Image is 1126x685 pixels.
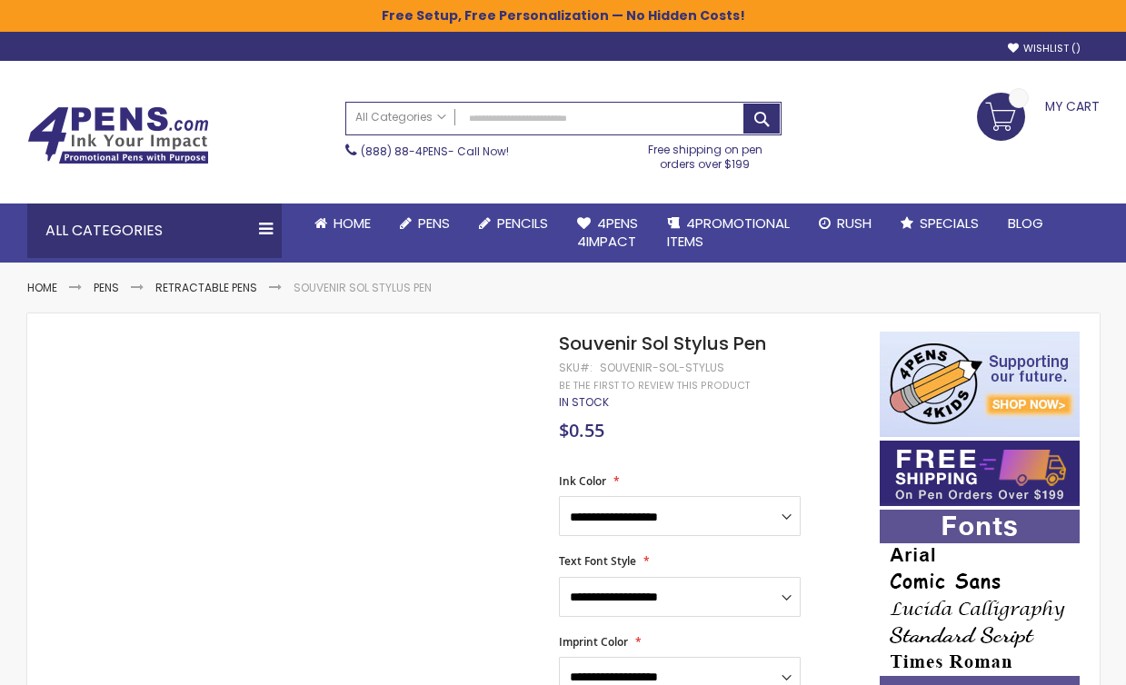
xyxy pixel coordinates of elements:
[559,331,766,356] span: Souvenir Sol Stylus Pen
[361,144,448,159] a: (888) 88-4PENS
[559,379,750,392] a: Be the first to review this product
[993,204,1058,243] a: Blog
[559,395,609,410] div: Availability
[355,110,446,124] span: All Categories
[1008,42,1081,55] a: Wishlist
[94,280,119,295] a: Pens
[497,213,548,233] span: Pencils
[559,394,609,410] span: In stock
[1008,213,1043,233] span: Blog
[559,360,593,375] strong: SKU
[559,418,604,442] span: $0.55
[880,332,1080,437] img: 4pens 4 kids
[385,204,464,243] a: Pens
[346,103,455,133] a: All Categories
[155,280,257,295] a: Retractable Pens
[804,204,886,243] a: Rush
[559,553,636,569] span: Text Font Style
[886,204,993,243] a: Specials
[294,281,432,295] li: Souvenir Sol Stylus Pen
[880,441,1080,506] img: Free shipping on orders over $199
[300,204,385,243] a: Home
[577,213,638,251] span: 4Pens 4impact
[563,204,653,263] a: 4Pens4impact
[361,144,509,159] span: - Call Now!
[27,204,282,258] div: All Categories
[559,473,606,489] span: Ink Color
[653,204,804,263] a: 4PROMOTIONALITEMS
[667,213,790,251] span: 4PROMOTIONAL ITEMS
[880,510,1080,685] img: font-personalization-examples
[418,213,450,233] span: Pens
[600,361,724,375] div: Souvenir-Sol-Stylus
[629,135,782,172] div: Free shipping on pen orders over $199
[334,213,371,233] span: Home
[464,204,563,243] a: Pencils
[27,106,209,164] img: 4Pens Custom Pens and Promotional Products
[837,213,872,233] span: Rush
[27,280,57,295] a: Home
[559,634,628,650] span: Imprint Color
[920,213,979,233] span: Specials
